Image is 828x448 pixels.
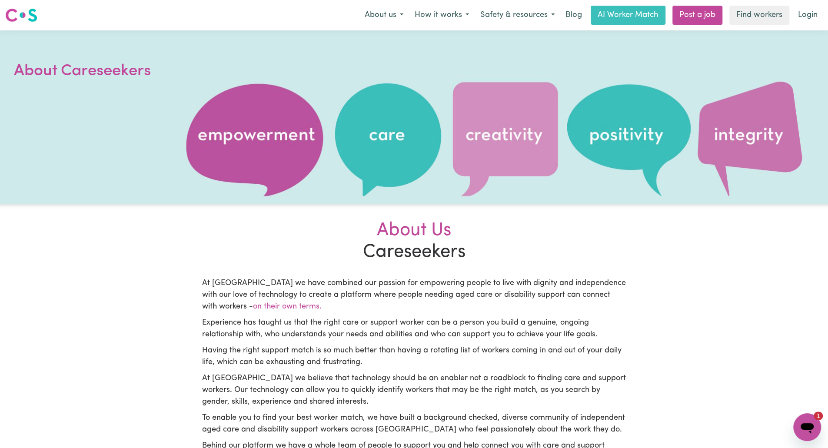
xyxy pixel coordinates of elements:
button: How it works [409,6,475,24]
div: About Us [202,220,626,242]
a: AI Worker Match [591,6,665,25]
a: Post a job [672,6,722,25]
a: Careseekers logo [5,5,37,25]
img: Careseekers logo [5,7,37,23]
p: Having the right support match is so much better than having a rotating list of workers coming in... [202,345,626,368]
iframe: Number of unread messages [805,411,823,420]
p: At [GEOGRAPHIC_DATA] we have combined our passion for empowering people to live with dignity and ... [202,278,626,313]
iframe: Button to launch messaging window, 1 unread message [793,413,821,441]
span: on their own terms. [253,303,322,311]
button: About us [359,6,409,24]
h1: About Careseekers [14,60,223,83]
button: Safety & resources [475,6,560,24]
a: Login [793,6,823,25]
a: Find workers [729,6,789,25]
p: To enable you to find your best worker match, we have built a background checked, diverse communi... [202,412,626,436]
a: Blog [560,6,587,25]
p: At [GEOGRAPHIC_DATA] we believe that technology should be an enabler not a roadblock to finding c... [202,373,626,408]
p: Experience has taught us that the right care or support worker can be a person you build a genuin... [202,317,626,341]
h2: Careseekers [197,220,632,264]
